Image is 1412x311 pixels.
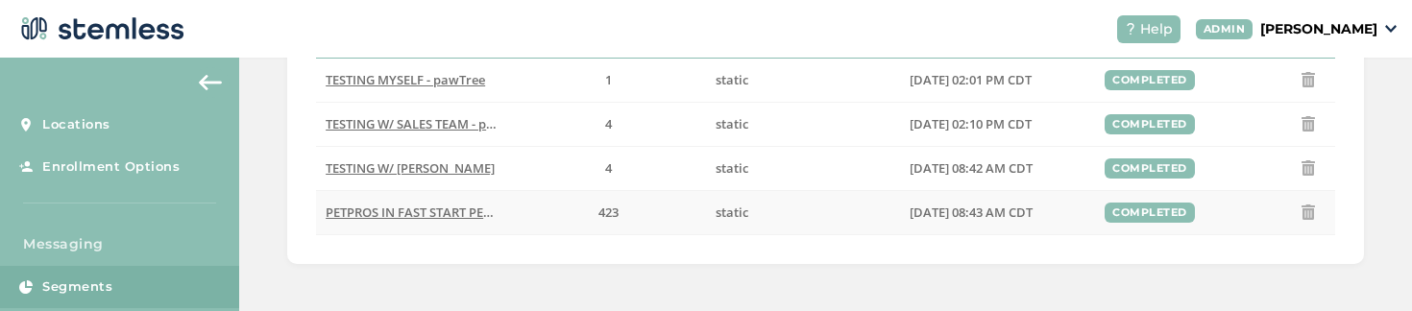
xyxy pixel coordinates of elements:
[716,71,748,88] span: static
[326,160,501,177] label: TESTING W/ ROGER - pawTree
[716,204,891,221] label: static
[326,71,485,88] span: TESTING MYSELF - pawTree
[1105,158,1195,179] div: completed
[42,277,112,297] span: Segments
[326,72,501,88] label: TESTING MYSELF - pawTree
[605,115,612,132] span: 4
[326,204,501,221] label: PETPROS IN FAST START PERIOD June-Sept - pawTree
[326,115,530,132] span: TESTING W/ SALES TEAM - pawTree
[1196,19,1254,39] div: ADMIN
[1105,114,1195,134] div: completed
[521,72,696,88] label: 1
[716,160,891,177] label: static
[716,72,891,88] label: static
[716,159,748,177] span: static
[1105,203,1195,223] div: completed
[1260,19,1377,39] p: [PERSON_NAME]
[326,203,634,221] span: PETPROS IN FAST START PERIOD June-Sept - pawTree
[15,10,184,48] img: logo-dark-0685b13c.svg
[716,203,748,221] span: static
[910,160,1085,177] label: 05/29/2025 08:42 AM CDT
[605,71,612,88] span: 1
[1316,219,1412,311] iframe: Chat Widget
[521,116,696,132] label: 4
[1105,70,1195,90] div: completed
[605,159,612,177] span: 4
[199,75,222,90] img: icon-arrow-back-accent-c549486e.svg
[1385,25,1397,33] img: icon_down-arrow-small-66adaf34.svg
[910,72,1085,88] label: 05/19/2025 02:01 PM CDT
[326,159,495,177] span: TESTING W/ [PERSON_NAME]
[326,116,501,132] label: TESTING W/ SALES TEAM - pawTree
[42,115,110,134] span: Locations
[910,116,1085,132] label: 05/19/2025 02:10 PM CDT
[910,159,1033,177] span: [DATE] 08:42 AM CDT
[910,204,1085,221] label: 09/08/2025 08:43 AM CDT
[910,203,1033,221] span: [DATE] 08:43 AM CDT
[521,204,696,221] label: 423
[1125,23,1136,35] img: icon-help-white-03924b79.svg
[598,203,619,221] span: 423
[716,116,891,132] label: static
[716,115,748,132] span: static
[42,157,180,177] span: Enrollment Options
[910,115,1032,132] span: [DATE] 02:10 PM CDT
[1140,19,1173,39] span: Help
[521,160,696,177] label: 4
[910,71,1032,88] span: [DATE] 02:01 PM CDT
